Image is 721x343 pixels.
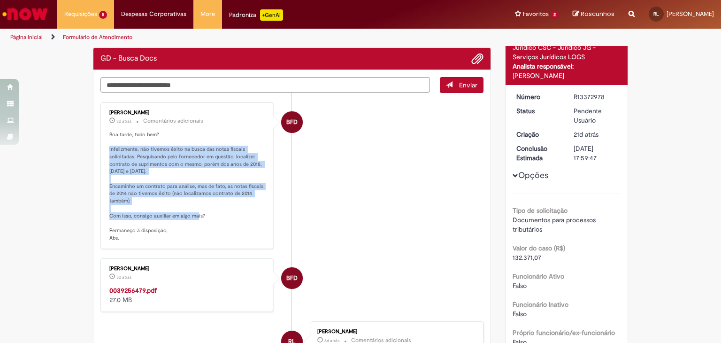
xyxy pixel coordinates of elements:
[574,130,598,139] time: 07/08/2025 20:17:25
[286,267,298,289] span: BFD
[574,130,617,139] div: 07/08/2025 20:17:25
[143,117,203,125] small: Comentários adicionais
[574,130,598,139] span: 21d atrás
[100,77,430,93] textarea: Digite sua mensagem aqui...
[200,9,215,19] span: More
[64,9,97,19] span: Requisições
[1,5,49,23] img: ServiceNow
[574,106,617,125] div: Pendente Usuário
[100,55,157,63] h2: GD - Busca Docs Histórico de tíquete
[513,253,541,262] span: 132.371,07
[523,9,549,19] span: Favoritos
[653,11,659,17] span: RL
[99,11,107,19] span: 5
[440,77,483,93] button: Enviar
[10,33,43,41] a: Página inicial
[513,71,621,80] div: [PERSON_NAME]
[513,310,527,318] span: Falso
[581,9,614,18] span: Rascunhos
[109,131,266,242] p: Boa tarde, tudo bem? Infelizmente, não tivemos êxito na busca das notas fiscais solicitadas. Pesq...
[513,43,621,62] div: Jurídico CSC - Jurídico JG - Serviços Jurídicos LOGS
[509,130,567,139] dt: Criação
[459,81,477,89] span: Enviar
[281,111,303,133] div: Beatriz Florio De Jesus
[7,29,474,46] ul: Trilhas de página
[667,10,714,18] span: [PERSON_NAME]
[317,329,474,335] div: [PERSON_NAME]
[574,144,617,163] div: [DATE] 17:59:47
[513,272,564,281] b: Funcionário Ativo
[573,10,614,19] a: Rascunhos
[509,106,567,116] dt: Status
[513,62,621,71] div: Analista responsável:
[109,110,266,116] div: [PERSON_NAME]
[121,9,186,19] span: Despesas Corporativas
[551,11,559,19] span: 2
[286,111,298,133] span: BFD
[509,144,567,163] dt: Conclusão Estimada
[513,300,568,309] b: Funcionário Inativo
[513,206,568,215] b: Tipo de solicitação
[574,92,617,101] div: R13372978
[260,9,283,21] p: +GenAi
[109,286,266,304] div: 27.0 MB
[513,216,598,234] span: Documentos para processos tributários
[116,274,131,280] span: 3d atrás
[513,244,565,252] b: Valor do caso (R$)
[116,118,131,124] time: 26/08/2025 17:32:10
[513,328,615,337] b: Próprio funcionário/ex-funcionário
[109,266,266,272] div: [PERSON_NAME]
[229,9,283,21] div: Padroniza
[63,33,132,41] a: Formulário de Atendimento
[513,281,527,290] span: Falso
[116,118,131,124] span: 3d atrás
[281,267,303,289] div: Beatriz Florio De Jesus
[116,274,131,280] time: 26/08/2025 17:31:19
[109,286,157,295] a: 0039256479.pdf
[509,92,567,101] dt: Número
[471,53,483,65] button: Adicionar anexos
